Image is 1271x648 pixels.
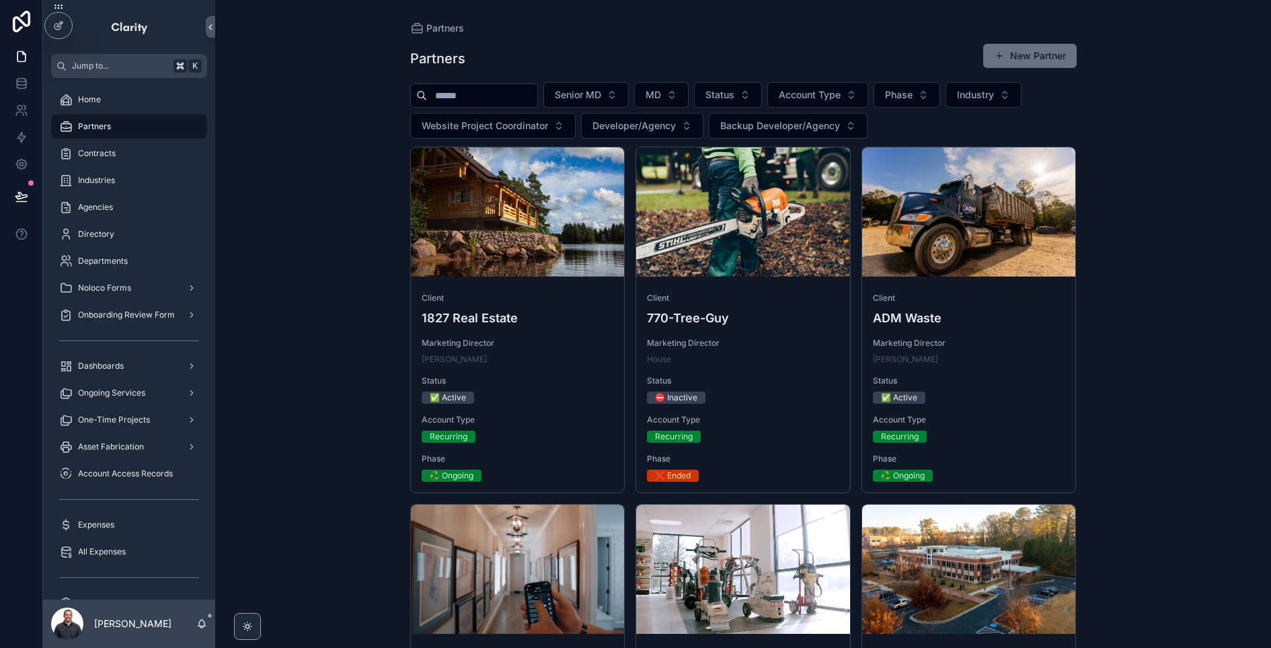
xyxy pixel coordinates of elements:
span: Noloco Forms [78,283,131,293]
div: Recurring [430,431,467,443]
span: Account Type [873,415,1065,425]
span: Account Type [779,88,841,102]
a: All Expenses [51,540,207,564]
button: Select Button [694,82,762,108]
a: Directory [51,222,207,246]
div: ✅ Active [430,392,466,404]
span: Status [647,375,839,386]
button: New Partner [983,44,1077,68]
h1: Partners [410,49,465,68]
span: Home [78,94,101,105]
span: Status [873,375,1065,386]
button: Jump to...K [51,54,207,78]
a: Partners [51,114,207,139]
span: Account Access Records [78,468,173,479]
div: adm-Cropped.webp [862,147,1076,277]
span: Industry [957,88,994,102]
div: advanced-Cropped.webp [862,505,1076,634]
a: Client1827 Real EstateMarketing Director[PERSON_NAME]Status✅ ActiveAccount TypeRecurringPhase♻️ O... [410,147,625,493]
span: Client [647,293,839,303]
span: MD [646,88,661,102]
a: Ongoing Services [51,381,207,405]
a: Client770-Tree-GuyMarketing DirectorHouseStatus⛔ InactiveAccount TypeRecurringPhase❌ Ended [635,147,851,493]
span: Dashboards [78,361,124,371]
button: Select Button [946,82,1022,108]
a: Agencies [51,195,207,219]
span: Onboarding Review Form [78,310,175,320]
button: Select Button [709,113,868,139]
button: Select Button [543,82,629,108]
a: Expenses [51,513,207,537]
span: Website Project Coordinator [422,119,548,133]
h4: 1827 Real Estate [422,309,614,327]
span: Account Type [647,415,839,425]
a: One-Time Projects [51,408,207,432]
span: Developer/Agency [592,119,676,133]
a: Industries [51,168,207,192]
div: ⛔ Inactive [655,392,697,404]
a: Departments [51,249,207,273]
span: Jump to... [72,61,168,71]
span: Phase [873,454,1065,464]
span: Asset Fabrication [78,441,144,452]
img: App logo [110,16,149,38]
button: Select Button [410,113,576,139]
span: Agencies [78,202,113,213]
a: House [647,354,671,365]
span: Status [422,375,614,386]
h4: ADM Waste [873,309,1065,327]
div: 770-Cropped.webp [636,147,850,277]
span: Marketing Director [422,338,614,349]
span: Expenses [78,519,114,530]
div: ♻️ Ongoing [881,470,925,482]
span: Phase [647,454,839,464]
div: ♻️ Ongoing [430,470,473,482]
span: Phase [885,88,913,102]
div: Aarons.webp [411,505,625,634]
a: Account Access Records [51,462,207,486]
span: Client [422,293,614,303]
a: Contracts [51,141,207,166]
span: All Expenses [78,546,126,557]
span: Directory [78,229,114,240]
button: Select Button [874,82,940,108]
button: Select Button [634,82,689,108]
a: Dashboards [51,354,207,378]
h4: 770-Tree-Guy [647,309,839,327]
div: able-Cropped.webp [636,505,850,634]
span: Account Type [422,415,614,425]
div: scrollable content [43,78,215,600]
a: Asset Fabrication [51,435,207,459]
button: Select Button [767,82,868,108]
span: K [190,61,200,71]
span: Phase [422,454,614,464]
span: Marketing Director [647,338,839,349]
a: Onboarding Review Form [51,303,207,327]
span: Industries [78,175,115,186]
span: Senior MD [555,88,601,102]
div: 1827.webp [411,147,625,277]
span: One-Time Projects [78,415,150,425]
span: Ongoing Services [78,388,145,398]
span: Status [705,88,734,102]
div: Recurring [655,431,693,443]
div: ❌ Ended [655,470,691,482]
div: ✅ Active [881,392,917,404]
a: [PERSON_NAME] [422,354,487,365]
div: Recurring [881,431,919,443]
a: [PERSON_NAME] [873,354,938,365]
span: Contracts [78,148,116,159]
button: Select Button [581,113,703,139]
span: Client [873,293,1065,303]
a: Home [51,87,207,112]
span: Partners [78,121,111,132]
a: ClientADM WasteMarketing Director[PERSON_NAME]Status✅ ActiveAccount TypeRecurringPhase♻️ Ongoing [861,147,1077,493]
a: Partners [410,22,464,35]
span: Marketing Director [873,338,1065,349]
a: My Forms [51,591,207,615]
a: Noloco Forms [51,276,207,300]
